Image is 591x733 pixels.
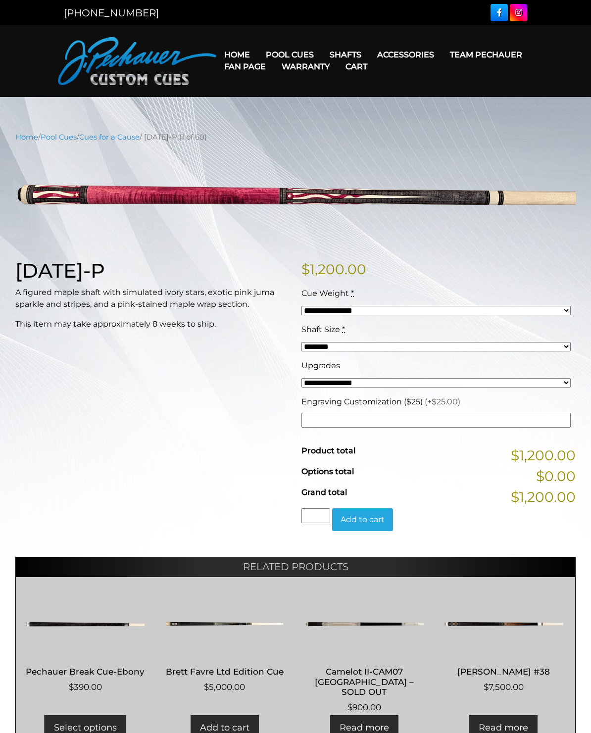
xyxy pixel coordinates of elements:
[15,318,290,330] p: This item may take approximately 8 weeks to ship.
[444,594,563,694] a: [PERSON_NAME] #38 $7,500.00
[41,133,77,142] a: Pool Cues
[301,261,366,278] bdi: 1,200.00
[58,37,216,85] img: Pechauer Custom Cues
[301,325,340,334] span: Shaft Size
[425,397,460,406] span: (+$25.00)
[322,42,369,67] a: Shafts
[301,361,340,370] span: Upgrades
[305,663,424,701] h2: Camelot II-CAM07 [GEOGRAPHIC_DATA] – SOLD OUT
[305,594,424,654] img: Camelot II-CAM07 Oxford - SOLD OUT
[69,682,102,692] bdi: 390.00
[301,261,310,278] span: $
[442,42,530,67] a: Team Pechauer
[216,54,274,79] a: Fan Page
[484,682,489,692] span: $
[79,133,140,142] a: Cues for a Cause
[26,663,145,681] h2: Pechauer Break Cue-Ebony
[15,150,576,243] img: dec6-p.png
[69,682,74,692] span: $
[301,467,354,476] span: Options total
[484,682,524,692] bdi: 7,500.00
[301,289,349,298] span: Cue Weight
[444,594,563,654] img: Joseph Pechauer #38
[26,594,145,654] img: Pechauer Break Cue-Ebony
[301,508,330,523] input: Product quantity
[536,466,576,487] span: $0.00
[351,289,354,298] abbr: required
[15,133,38,142] a: Home
[511,487,576,507] span: $1,200.00
[511,445,576,466] span: $1,200.00
[165,594,284,694] a: Brett Favre Ltd Edition Cue $5,000.00
[15,132,576,143] nav: Breadcrumb
[301,488,347,497] span: Grand total
[301,446,355,455] span: Product total
[15,259,290,283] h1: [DATE]-P
[216,42,258,67] a: Home
[347,702,381,712] bdi: 900.00
[165,594,284,654] img: Brett Favre Ltd Edition Cue
[305,594,424,714] a: Camelot II-CAM07 [GEOGRAPHIC_DATA] – SOLD OUT $900.00
[444,663,563,681] h2: [PERSON_NAME] #38
[15,287,290,310] p: A figured maple shaft with simulated ivory stars, exotic pink juma sparkle and stripes, and a pin...
[15,557,576,577] h2: Related products
[301,397,423,406] span: Engraving Customization ($25)
[204,682,209,692] span: $
[338,54,375,79] a: Cart
[332,508,393,531] button: Add to cart
[204,682,245,692] bdi: 5,000.00
[347,702,352,712] span: $
[165,663,284,681] h2: Brett Favre Ltd Edition Cue
[369,42,442,67] a: Accessories
[64,7,159,19] a: [PHONE_NUMBER]
[274,54,338,79] a: Warranty
[258,42,322,67] a: Pool Cues
[26,594,145,694] a: Pechauer Break Cue-Ebony $390.00
[342,325,345,334] abbr: required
